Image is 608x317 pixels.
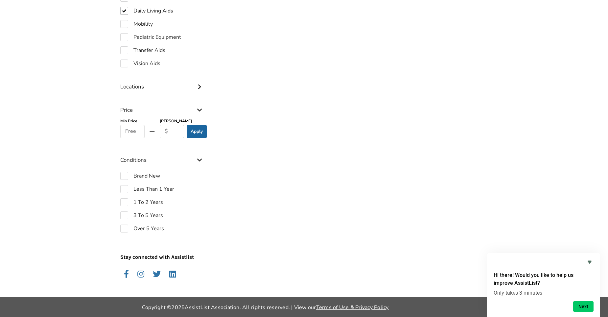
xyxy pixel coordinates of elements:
label: Daily Living Aids [120,7,173,15]
button: Next question [573,301,594,312]
div: Hi there! Would you like to help us improve AssistList? [494,258,594,312]
p: Stay connected with Assistlist [120,235,204,261]
div: Locations [120,70,204,93]
label: Transfer Aids [120,46,165,54]
button: Hide survey [586,258,594,266]
label: Less Than 1 Year [120,185,174,193]
a: Terms of Use & Privacy Policy [316,304,389,311]
label: Brand New [120,172,160,180]
b: [PERSON_NAME] [160,118,192,124]
input: $ [160,125,184,138]
button: Apply [187,125,207,138]
label: Over 5 Years [120,225,164,232]
label: Pediatric Equipment [120,33,181,41]
label: Vision Aids [120,60,160,67]
label: Mobility [120,20,153,28]
div: Conditions [120,143,204,167]
input: Free [120,125,145,138]
label: 1 To 2 Years [120,198,163,206]
h2: Hi there! Would you like to help us improve AssistList? [494,271,594,287]
div: Price [120,93,204,117]
label: 3 To 5 Years [120,211,163,219]
b: Min Price [120,118,137,124]
p: Only takes 3 minutes [494,290,594,296]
